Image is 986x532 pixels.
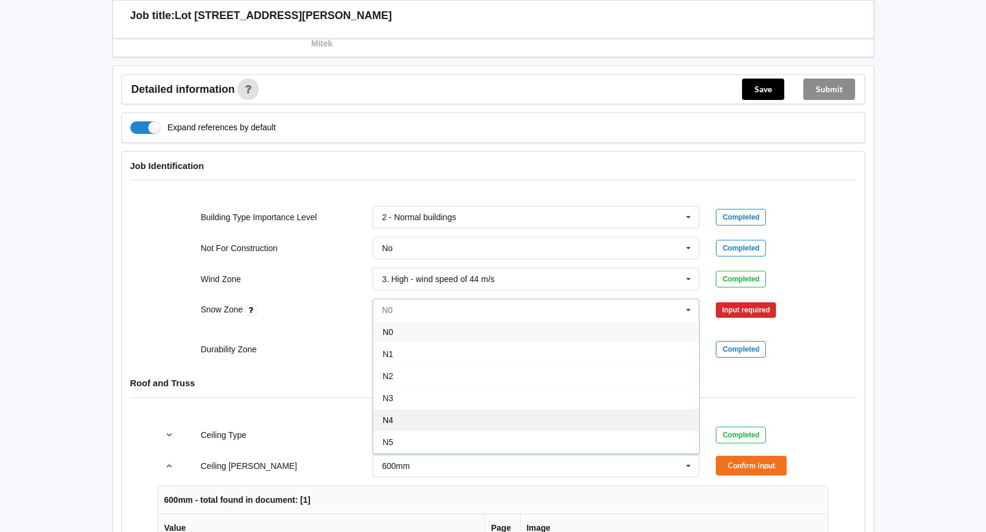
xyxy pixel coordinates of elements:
[382,462,410,470] div: 600mm
[382,213,456,221] div: 2 - Normal buildings
[130,377,856,389] h4: Roof and Truss
[175,9,392,23] h3: Lot [STREET_ADDRESS][PERSON_NAME]
[716,427,766,443] div: Completed
[383,349,393,359] span: N1
[716,302,776,318] div: Input required
[383,393,393,403] span: N3
[716,271,766,287] div: Completed
[742,79,784,100] button: Save
[201,212,317,222] label: Building Type Importance Level
[132,84,235,95] span: Detailed information
[716,209,766,226] div: Completed
[716,341,766,358] div: Completed
[383,415,393,425] span: N4
[158,455,181,477] button: reference-toggle
[130,9,175,23] h3: Job title:
[716,240,766,256] div: Completed
[201,274,241,284] label: Wind Zone
[201,345,256,354] label: Durability Zone
[201,430,246,440] label: Ceiling Type
[130,160,856,171] h4: Job Identification
[201,461,297,471] label: Ceiling [PERSON_NAME]
[158,486,828,514] th: 600mm - total found in document: [1]
[382,244,393,252] div: No
[382,275,494,283] div: 3. High - wind speed of 44 m/s
[201,243,277,253] label: Not For Construction
[383,371,393,381] span: N2
[716,456,787,475] button: Confirm input
[383,327,393,337] span: N0
[158,424,181,446] button: reference-toggle
[201,305,245,314] label: Snow Zone
[383,437,393,447] span: N5
[130,121,276,134] label: Expand references by default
